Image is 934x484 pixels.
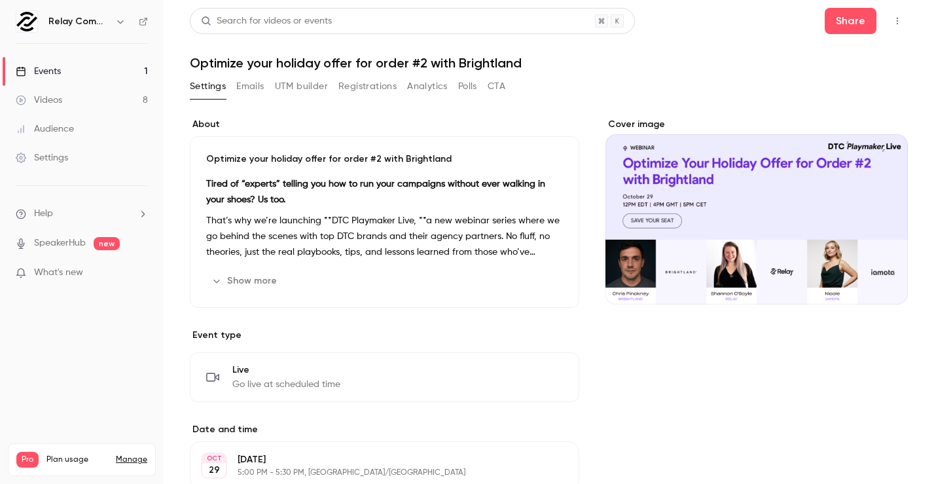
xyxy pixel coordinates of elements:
button: Settings [190,76,226,97]
p: 29 [209,464,220,477]
p: [DATE] [238,453,510,466]
label: Cover image [605,118,908,131]
strong: Tired of “experts” telling you how to run your campaigns without ever walking in your shoes? Us too. [206,179,545,204]
button: Analytics [407,76,448,97]
label: Date and time [190,423,579,436]
p: Optimize your holiday offer for order #2 with Brightland [206,153,563,166]
label: About [190,118,579,131]
span: What's new [34,266,83,280]
span: Plan usage [46,455,108,465]
span: Live [232,363,340,377]
h6: Relay Commerce [48,15,110,28]
p: 5:00 PM - 5:30 PM, [GEOGRAPHIC_DATA]/[GEOGRAPHIC_DATA] [238,468,510,478]
button: Polls [458,76,477,97]
a: Manage [116,455,147,465]
button: Share [825,8,876,34]
section: Cover image [605,118,908,305]
span: Help [34,207,53,221]
p: That’s why we’re launching **DTC Playmaker Live, **a new webinar series where we go behind the sc... [206,213,563,260]
a: SpeakerHub [34,236,86,250]
span: Go live at scheduled time [232,378,340,391]
img: Relay Commerce [16,11,37,32]
button: UTM builder [275,76,328,97]
div: Videos [16,94,62,107]
h1: Optimize your holiday offer for order #2 with Brightland [190,55,908,71]
li: help-dropdown-opener [16,207,148,221]
button: Emails [236,76,264,97]
button: CTA [488,76,505,97]
iframe: Noticeable Trigger [132,267,148,279]
div: Settings [16,151,68,164]
button: Registrations [338,76,397,97]
p: Event type [190,329,579,342]
div: Events [16,65,61,78]
div: Audience [16,122,74,136]
button: Show more [206,270,285,291]
div: OCT [202,454,226,463]
span: Pro [16,452,39,468]
div: Search for videos or events [201,14,332,28]
span: new [94,237,120,250]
